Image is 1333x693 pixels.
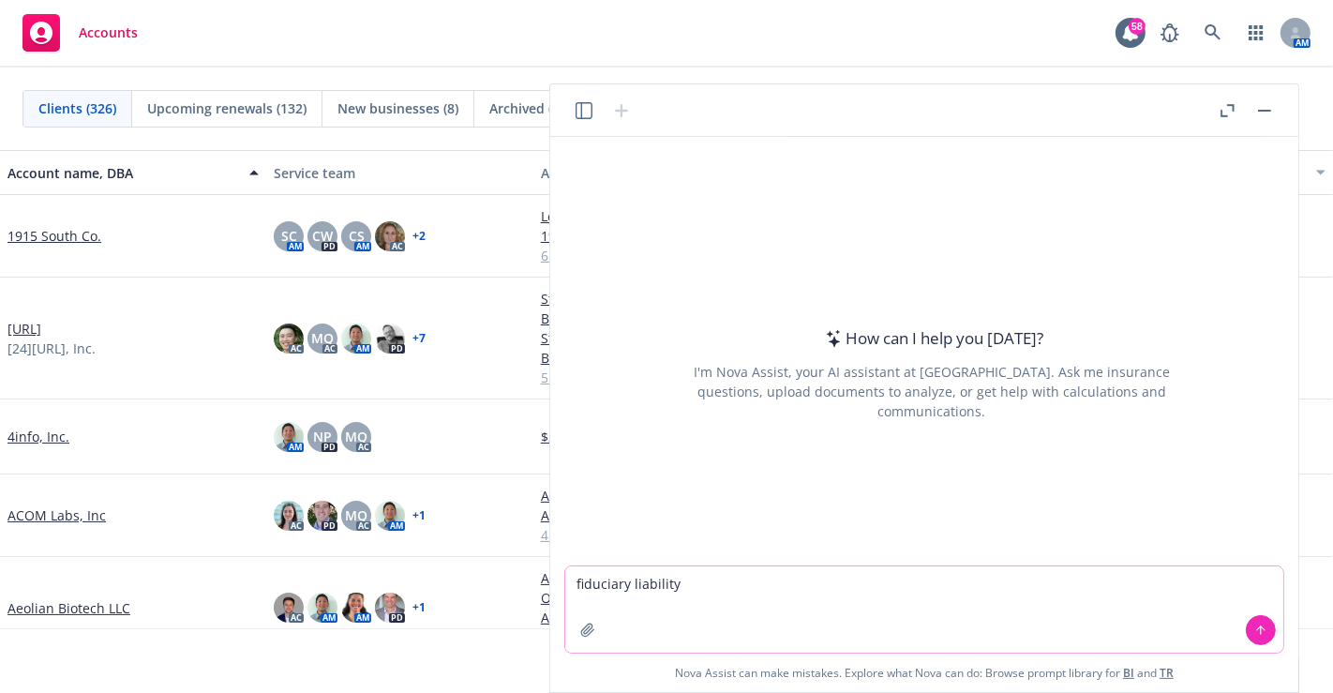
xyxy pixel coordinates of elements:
img: photo [274,324,304,354]
img: photo [274,501,304,531]
img: photo [375,324,405,354]
a: ACOM Labs, Inc - Management Liability [541,486,792,505]
img: photo [375,593,405,623]
span: Upcoming renewals (132) [147,98,307,118]
a: 6 more [541,246,792,265]
a: Aeolian Biotech LLC - Directors and Officers [541,568,792,608]
a: Switch app [1237,14,1275,52]
a: 55 more [541,368,792,387]
a: + 7 [412,333,426,344]
span: CW [312,226,333,246]
a: Report a Bug [1151,14,1189,52]
a: State of [US_STATE] - Debt Collector Bond [541,289,792,328]
div: I'm Nova Assist, your AI assistant at [GEOGRAPHIC_DATA]. Ask me insurance questions, upload docum... [668,362,1195,421]
div: Active policies [541,163,792,183]
span: [24][URL], Inc. [7,339,96,358]
img: photo [307,593,337,623]
span: Archived (58) [489,98,571,118]
span: MQ [345,505,367,525]
span: Accounts [79,25,138,40]
a: Search [1194,14,1232,52]
span: Clients (326) [38,98,116,118]
span: NP [313,427,332,446]
a: $2M D&O/$1M FID [541,427,792,446]
span: MQ [311,328,334,348]
button: Service team [266,150,532,195]
a: Aeolian Biotech LLC [7,598,130,618]
a: 1915 South Co. - Aviation Liability [541,226,792,246]
div: Service team [274,163,525,183]
a: + 1 [412,602,426,613]
img: photo [307,501,337,531]
span: Nova Assist can make mistakes. Explore what Nova can do: Browse prompt library for and [675,654,1174,692]
span: SC [281,226,297,246]
div: 58 [1129,18,1146,35]
a: + 1 [412,510,426,521]
a: Aeolian Biotech LLC - Commercial Package [541,608,792,647]
a: State of [US_STATE] - Collection Agency Bond ([GEOGRAPHIC_DATA] Location) [541,328,792,368]
div: Account name, DBA [7,163,238,183]
a: + 2 [412,231,426,242]
a: Lead $4M Excess [541,206,792,226]
a: TR [1160,665,1174,681]
img: photo [274,593,304,623]
a: Accounts [15,7,145,59]
a: [URL] [7,319,41,339]
span: New businesses (8) [337,98,458,118]
a: BI [1123,665,1134,681]
img: photo [341,593,371,623]
span: MQ [345,427,367,446]
img: photo [375,501,405,531]
img: photo [341,324,371,354]
img: photo [274,422,304,452]
a: 4info, Inc. [7,427,69,446]
a: 1915 South Co. [7,226,101,246]
div: How can I help you [DATE]? [820,326,1044,351]
img: photo [375,221,405,251]
a: 4 more [541,525,792,545]
a: ACOM Labs, Inc [7,505,106,525]
a: ACOM Labs, Inc - Management Liability [541,505,792,525]
span: CS [349,226,365,246]
button: Active policies [533,150,800,195]
textarea: fiduciary liability [565,566,1283,653]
